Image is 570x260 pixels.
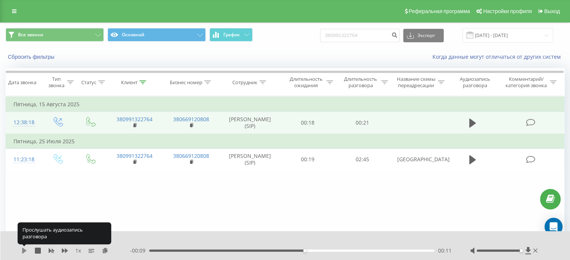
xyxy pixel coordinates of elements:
button: Все звонки [6,28,104,42]
span: Все звонки [18,32,43,38]
div: Open Intercom Messenger [545,218,563,236]
td: Пятница, 15 Августа 2025 [6,97,564,112]
div: Статус [81,79,96,86]
div: 11:23:18 [13,152,33,167]
div: Дата звонка [8,79,36,86]
span: Реферальная программа [408,8,470,14]
td: 00:21 [335,112,389,134]
span: - 00:09 [130,247,149,254]
div: Клиент [121,79,138,86]
td: 00:19 [281,149,335,170]
span: Выход [544,8,560,14]
td: 00:18 [281,112,335,134]
div: Сотрудник [232,79,257,86]
button: График [209,28,253,42]
td: [PERSON_NAME] (SIP) [220,149,281,170]
div: Длительность разговора [342,76,379,89]
div: Бизнес номер [170,79,202,86]
div: Аудиозапись разговора [453,76,497,89]
span: 00:11 [438,247,452,254]
a: 380669120808 [173,116,209,123]
a: Когда данные могут отличаться от других систем [432,53,564,60]
input: Поиск по номеру [320,29,399,42]
div: Название схемы переадресации [396,76,436,89]
div: Прослушать аудиозапись разговора [18,222,111,244]
div: 12:38:18 [13,115,33,130]
a: 380991322764 [117,116,153,123]
div: Accessibility label [519,249,522,252]
button: Основной [108,28,206,42]
td: Пятница, 25 Июля 2025 [6,134,564,149]
div: Accessibility label [303,249,306,252]
td: [PERSON_NAME] (SIP) [220,112,281,134]
div: Длительность ожидания [287,76,325,89]
td: [GEOGRAPHIC_DATA] [389,149,446,170]
td: 02:45 [335,149,389,170]
button: Экспорт [403,29,444,42]
a: 380991322764 [117,152,153,159]
a: 380669120808 [173,152,209,159]
div: Комментарий/категория звонка [504,76,548,89]
span: Настройки профиля [483,8,532,14]
button: Сбросить фильтры [6,53,58,60]
span: График [223,32,240,37]
span: 1 x [75,247,81,254]
div: Тип звонка [47,76,65,89]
